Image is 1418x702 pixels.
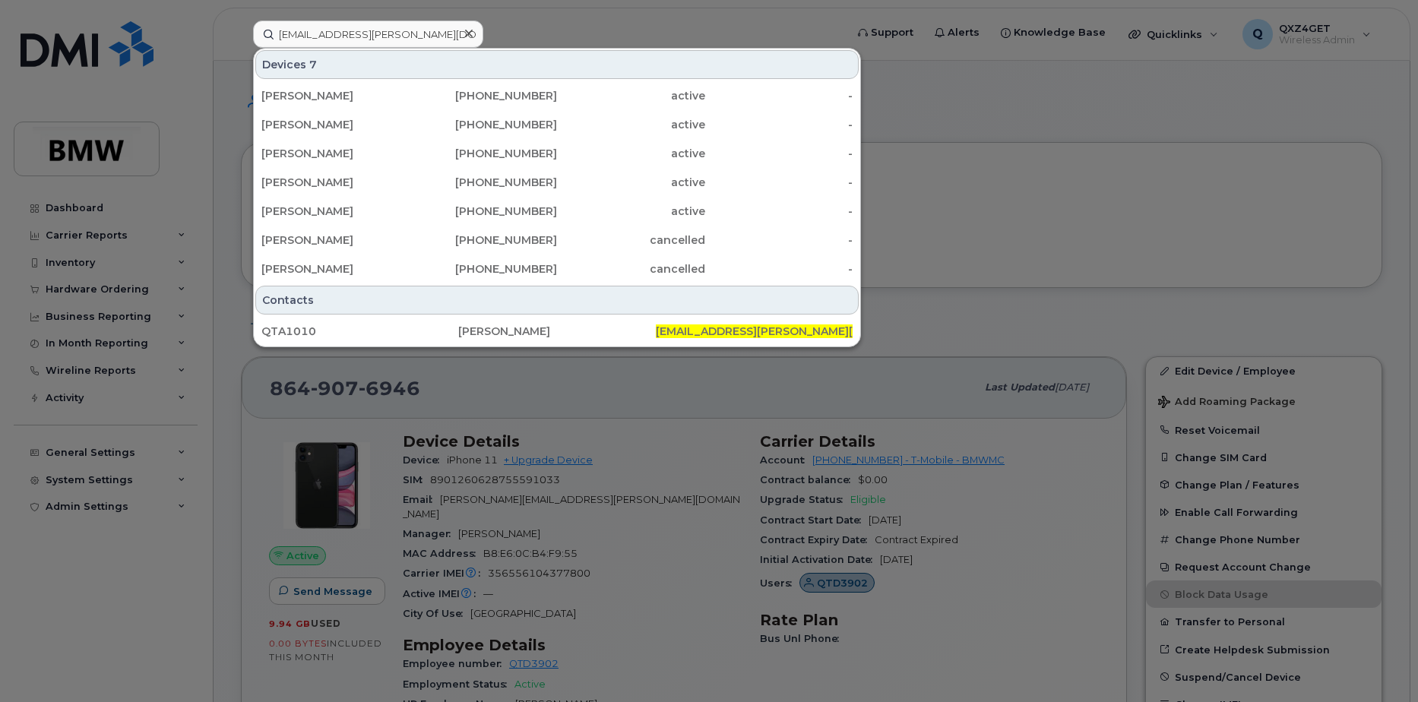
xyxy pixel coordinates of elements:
div: active [557,117,705,132]
div: [PHONE_NUMBER] [410,146,558,161]
div: [PHONE_NUMBER] [410,88,558,103]
div: QTA1010 [261,324,458,339]
div: [PERSON_NAME] [458,324,655,339]
div: - [705,232,853,248]
div: cancelled [557,232,705,248]
div: active [557,204,705,219]
div: [PERSON_NAME] [261,146,410,161]
div: - [705,204,853,219]
div: [PHONE_NUMBER] [410,232,558,248]
div: [PERSON_NAME] [261,261,410,277]
a: [PERSON_NAME][PHONE_NUMBER]cancelled- [255,226,859,254]
span: 7 [309,57,317,72]
div: [PERSON_NAME] [261,175,410,190]
div: - [705,175,853,190]
div: [PHONE_NUMBER] [410,117,558,132]
div: [PERSON_NAME] [261,232,410,248]
div: cancelled [557,261,705,277]
div: [PERSON_NAME] [261,204,410,219]
a: [PERSON_NAME][PHONE_NUMBER]active- [255,169,859,196]
div: active [557,175,705,190]
span: [EMAIL_ADDRESS][PERSON_NAME][DOMAIN_NAME] [656,324,941,338]
div: [PHONE_NUMBER] [410,261,558,277]
div: Contacts [255,286,859,315]
a: [PERSON_NAME][PHONE_NUMBER]active- [255,140,859,167]
div: active [557,88,705,103]
div: [PHONE_NUMBER] [410,204,558,219]
div: active [557,146,705,161]
div: Devices [255,50,859,79]
div: [PERSON_NAME] [261,88,410,103]
div: - [705,117,853,132]
iframe: Messenger Launcher [1352,636,1407,691]
a: [PERSON_NAME][PHONE_NUMBER]active- [255,82,859,109]
div: [PERSON_NAME] [261,117,410,132]
div: - [705,146,853,161]
a: [PERSON_NAME][PHONE_NUMBER]active- [255,198,859,225]
a: QTA1010[PERSON_NAME][EMAIL_ADDRESS][PERSON_NAME][DOMAIN_NAME] [255,318,859,345]
div: - [705,261,853,277]
a: [PERSON_NAME][PHONE_NUMBER]cancelled- [255,255,859,283]
a: [PERSON_NAME][PHONE_NUMBER]active- [255,111,859,138]
div: - [705,88,853,103]
div: [PHONE_NUMBER] [410,175,558,190]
